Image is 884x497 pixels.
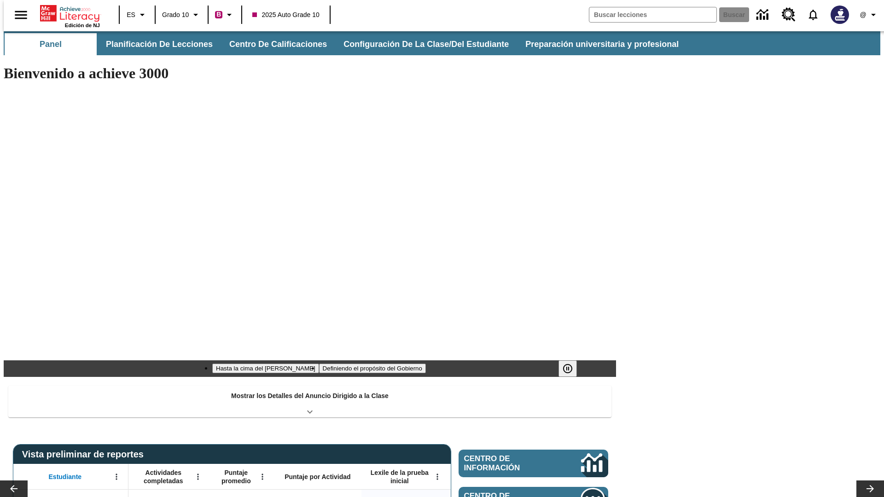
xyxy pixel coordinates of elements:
[855,6,884,23] button: Perfil/Configuración
[256,470,269,484] button: Abrir menú
[518,33,686,55] button: Preparación universitaria y profesional
[40,3,100,28] div: Portada
[825,3,855,27] button: Escoja un nuevo avatar
[40,4,100,23] a: Portada
[133,468,194,485] span: Actividades completadas
[4,31,880,55] div: Subbarra de navegación
[860,10,866,20] span: @
[4,33,687,55] div: Subbarra de navegación
[464,454,550,473] span: Centro de información
[319,364,426,373] button: Diapositiva 2 Definiendo el propósito del Gobierno
[776,2,801,27] a: Centro de recursos, Se abrirá en una pestaña nueva.
[65,23,100,28] span: Edición de NJ
[430,470,444,484] button: Abrir menú
[158,6,205,23] button: Grado: Grado 10, Elige un grado
[589,7,716,22] input: Buscar campo
[285,473,350,481] span: Puntaje por Actividad
[459,450,608,477] a: Centro de información
[99,33,220,55] button: Planificación de lecciones
[212,364,319,373] button: Diapositiva 1 Hasta la cima del monte Tai
[162,10,189,20] span: Grado 10
[751,2,776,28] a: Centro de información
[252,10,319,20] span: 2025 Auto Grade 10
[22,449,148,460] span: Vista preliminar de reportes
[110,470,123,484] button: Abrir menú
[49,473,82,481] span: Estudiante
[191,470,205,484] button: Abrir menú
[366,468,433,485] span: Lexile de la prueba inicial
[7,1,35,29] button: Abrir el menú lateral
[831,6,849,24] img: Avatar
[127,10,135,20] span: ES
[122,6,152,23] button: Lenguaje: ES, Selecciona un idioma
[558,360,577,377] button: Pausar
[856,480,884,497] button: Carrusel de lecciones, seguir
[4,65,616,82] h1: Bienvenido a achieve 3000
[8,386,611,417] div: Mostrar los Detalles del Anuncio Dirigido a la Clase
[222,33,334,55] button: Centro de calificaciones
[558,360,586,377] div: Pausar
[216,9,221,20] span: B
[5,33,97,55] button: Panel
[211,6,238,23] button: Boost El color de la clase es rojo violeta. Cambiar el color de la clase.
[336,33,516,55] button: Configuración de la clase/del estudiante
[214,468,258,485] span: Puntaje promedio
[801,3,825,27] a: Notificaciones
[231,391,389,401] p: Mostrar los Detalles del Anuncio Dirigido a la Clase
